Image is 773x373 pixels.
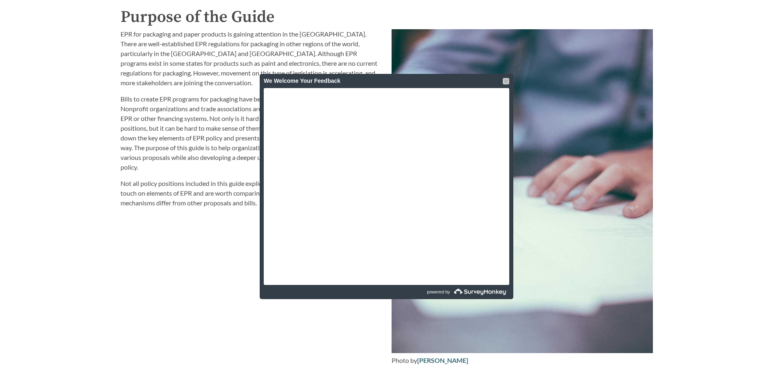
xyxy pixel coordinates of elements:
div: Photo by [392,356,653,365]
a: powered by [388,285,509,299]
img: man writing on paper [392,29,653,354]
h2: Purpose of the Guide [121,5,653,29]
a: [PERSON_NAME] [417,356,468,364]
span: powered by [427,285,450,299]
p: EPR for packaging and paper products is gaining attention in the [GEOGRAPHIC_DATA]. There are wel... [121,29,382,88]
p: Bills to create EPR programs for packaging have been introduced at the state and federal level. N... [121,94,382,172]
div: We Welcome Your Feedback [264,74,509,88]
p: Not all policy positions included in this guide explicitly reference EPR. However, they each touc... [121,179,382,208]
